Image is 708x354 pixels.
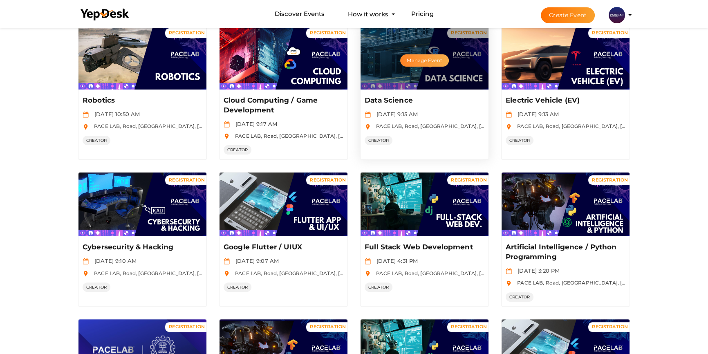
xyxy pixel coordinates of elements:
[90,111,140,117] span: [DATE] 10:50 AM
[400,54,448,67] button: Manage Event
[365,112,371,118] img: calendar.svg
[609,7,625,23] img: ACg8ocL0kAMv6lbQGkAvZffMI2AGMQOEcunBVH5P4FVoqBXGP4BOzjY=s100
[506,242,623,262] p: Artificial Intelligence / Python Programming
[231,270,673,276] span: PACE LAB, Road, [GEOGRAPHIC_DATA], [PERSON_NAME][GEOGRAPHIC_DATA], [GEOGRAPHIC_DATA], [GEOGRAPHIC...
[83,258,89,264] img: calendar.svg
[506,136,533,145] span: CREATOR
[513,267,560,274] span: [DATE] 3:20 PM
[345,7,391,22] button: How it works
[365,136,392,145] span: CREATOR
[365,271,371,277] img: location.svg
[90,258,137,264] span: [DATE] 9:10 AM
[224,133,230,139] img: location.svg
[83,271,89,277] img: location.svg
[83,96,200,105] p: Robotics
[224,282,251,292] span: CREATOR
[83,242,200,252] p: Cybersecurity & Hacking
[231,133,673,139] span: PACE LAB, Road, [GEOGRAPHIC_DATA], [PERSON_NAME][GEOGRAPHIC_DATA], [GEOGRAPHIC_DATA], [GEOGRAPHIC...
[365,282,392,292] span: CREATOR
[365,258,371,264] img: calendar.svg
[541,7,595,23] button: Create Event
[83,112,89,118] img: calendar.svg
[274,7,325,22] a: Discover Events
[365,242,482,252] p: Full Stack Web Development
[231,121,277,127] span: [DATE] 9:17 AM
[83,124,89,130] img: location.svg
[506,112,512,118] img: calendar.svg
[90,123,532,129] span: PACE LAB, Road, [GEOGRAPHIC_DATA], [PERSON_NAME][GEOGRAPHIC_DATA], [GEOGRAPHIC_DATA], [GEOGRAPHIC...
[231,258,279,264] span: [DATE] 9:07 AM
[224,242,341,252] p: Google Flutter / UIUX
[90,270,532,276] span: PACE LAB, Road, [GEOGRAPHIC_DATA], [PERSON_NAME][GEOGRAPHIC_DATA], [GEOGRAPHIC_DATA], [GEOGRAPHIC...
[365,124,371,130] img: location.svg
[372,258,418,264] span: [DATE] 4:31 PM
[224,121,230,128] img: calendar.svg
[365,96,482,105] p: Data Science
[224,96,341,115] p: Cloud Computing / Game Development
[224,145,251,155] span: CREATOR
[506,280,512,287] img: location.svg
[224,271,230,277] img: location.svg
[372,111,418,117] span: [DATE] 9:15 AM
[83,136,110,145] span: CREATOR
[506,268,512,274] img: calendar.svg
[513,111,559,117] span: [DATE] 9:13 AM
[411,7,434,22] a: Pricing
[83,282,110,292] span: CREATOR
[224,258,230,264] img: calendar.svg
[506,292,533,302] span: CREATOR
[506,124,512,130] img: location.svg
[506,96,623,105] p: Electric Vehicle (EV)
